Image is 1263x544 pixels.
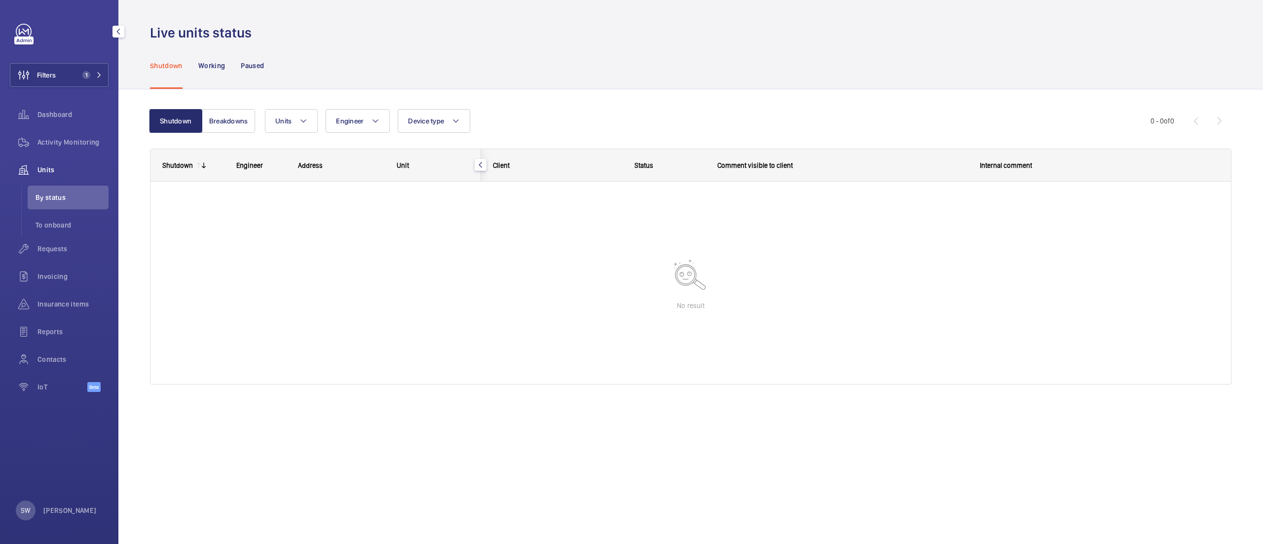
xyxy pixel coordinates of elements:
[36,193,109,202] span: By status
[37,382,87,392] span: IoT
[634,161,653,169] span: Status
[36,220,109,230] span: To onboard
[326,109,390,133] button: Engineer
[980,161,1032,169] span: Internal comment
[37,70,56,80] span: Filters
[198,61,225,71] p: Working
[336,117,364,125] span: Engineer
[298,161,323,169] span: Address
[408,117,444,125] span: Device type
[37,272,109,281] span: Invoicing
[43,505,97,515] p: [PERSON_NAME]
[717,161,793,169] span: Comment visible to client
[1151,117,1174,124] span: 0 - 0 0
[202,109,255,133] button: Breakdowns
[37,165,109,175] span: Units
[236,161,263,169] span: Engineer
[241,61,264,71] p: Paused
[162,161,193,169] div: Shutdown
[82,71,90,79] span: 1
[21,505,30,515] p: SW
[397,161,469,169] div: Unit
[493,161,510,169] span: Client
[87,382,101,392] span: Beta
[37,354,109,364] span: Contacts
[150,61,183,71] p: Shutdown
[275,117,292,125] span: Units
[398,109,470,133] button: Device type
[37,110,109,119] span: Dashboard
[37,244,109,254] span: Requests
[37,137,109,147] span: Activity Monitoring
[37,327,109,337] span: Reports
[37,299,109,309] span: Insurance items
[265,109,318,133] button: Units
[1164,117,1170,125] span: of
[149,109,202,133] button: Shutdown
[150,24,258,42] h1: Live units status
[10,63,109,87] button: Filters1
